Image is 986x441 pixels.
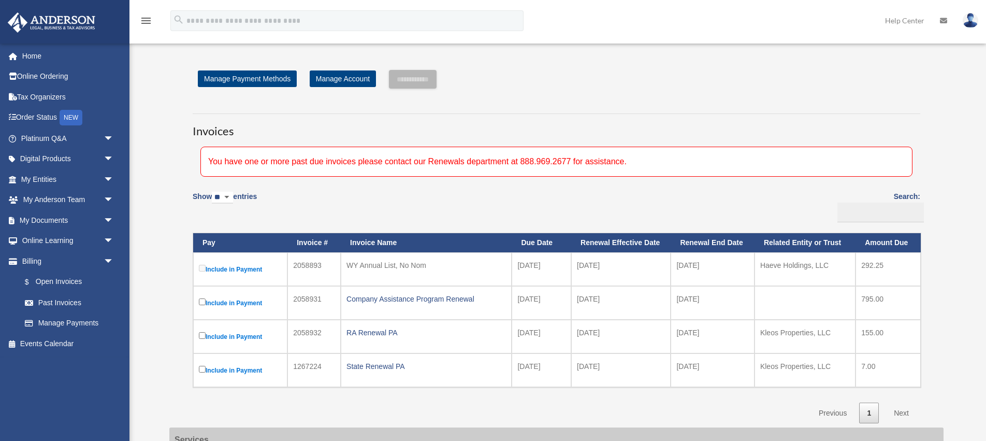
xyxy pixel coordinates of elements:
i: menu [140,15,152,27]
img: User Pic [963,13,978,28]
label: Include in Payment [199,296,282,309]
a: Online Ordering [7,66,129,87]
span: arrow_drop_down [104,251,124,272]
div: WY Annual List, No Nom [346,258,506,273]
select: Showentries [212,192,233,204]
td: 7.00 [856,353,921,387]
td: 795.00 [856,286,921,320]
div: You have one or more past due invoices please contact our Renewals department at 888.969.2677 for... [200,147,912,177]
td: 292.25 [856,252,921,286]
div: RA Renewal PA [346,325,506,340]
input: Include in Payment [199,265,206,272]
div: State Renewal PA [346,359,506,374]
label: Include in Payment [199,364,282,377]
span: arrow_drop_down [104,231,124,252]
a: Platinum Q&Aarrow_drop_down [7,128,129,149]
div: Company Assistance Program Renewal [346,292,506,306]
td: [DATE] [571,286,671,320]
td: Kleos Properties, LLC [755,353,856,387]
th: Due Date: activate to sort column ascending [512,233,571,252]
a: Events Calendar [7,333,129,354]
span: arrow_drop_down [104,169,124,190]
th: Renewal Effective Date: activate to sort column ascending [571,233,671,252]
a: $Open Invoices [15,272,119,293]
th: Renewal End Date: activate to sort column ascending [671,233,755,252]
a: Order StatusNEW [7,107,129,129]
span: arrow_drop_down [104,210,124,231]
label: Search: [834,190,920,222]
a: Next [886,403,917,424]
a: Tax Organizers [7,87,129,107]
a: Manage Payment Methods [198,70,297,87]
td: [DATE] [571,320,671,353]
a: Manage Account [310,70,376,87]
td: Haeve Holdings, LLC [755,252,856,286]
span: arrow_drop_down [104,128,124,149]
td: [DATE] [512,252,571,286]
td: 2058893 [287,252,341,286]
label: Include in Payment [199,330,282,343]
td: [DATE] [671,252,755,286]
td: [DATE] [671,353,755,387]
a: Manage Payments [15,313,124,334]
a: My Entitiesarrow_drop_down [7,169,129,190]
label: Show entries [193,190,257,214]
span: arrow_drop_down [104,149,124,170]
input: Include in Payment [199,332,206,339]
label: Include in Payment [199,263,282,276]
a: Past Invoices [15,292,124,313]
span: arrow_drop_down [104,190,124,211]
th: Invoice #: activate to sort column ascending [287,233,341,252]
img: Anderson Advisors Platinum Portal [5,12,98,33]
input: Search: [837,203,924,222]
td: 1267224 [287,353,341,387]
td: [DATE] [671,286,755,320]
input: Include in Payment [199,366,206,373]
th: Amount Due: activate to sort column ascending [856,233,921,252]
td: [DATE] [571,252,671,286]
a: Digital Productsarrow_drop_down [7,149,129,169]
td: 155.00 [856,320,921,353]
td: [DATE] [512,286,571,320]
td: [DATE] [512,320,571,353]
a: My Documentsarrow_drop_down [7,210,129,231]
input: Include in Payment [199,298,206,305]
th: Related Entity or Trust: activate to sort column ascending [755,233,856,252]
i: search [173,14,184,25]
a: menu [140,18,152,27]
div: NEW [60,110,82,125]
a: Home [7,46,129,66]
td: [DATE] [512,353,571,387]
span: $ [31,276,36,289]
td: 2058931 [287,286,341,320]
th: Invoice Name: activate to sort column ascending [341,233,512,252]
h3: Invoices [193,113,920,139]
a: Previous [811,403,854,424]
td: 2058932 [287,320,341,353]
td: [DATE] [571,353,671,387]
a: 1 [859,403,879,424]
a: My Anderson Teamarrow_drop_down [7,190,129,210]
td: Kleos Properties, LLC [755,320,856,353]
a: Billingarrow_drop_down [7,251,124,272]
th: Pay: activate to sort column descending [193,233,287,252]
a: Online Learningarrow_drop_down [7,231,129,251]
td: [DATE] [671,320,755,353]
